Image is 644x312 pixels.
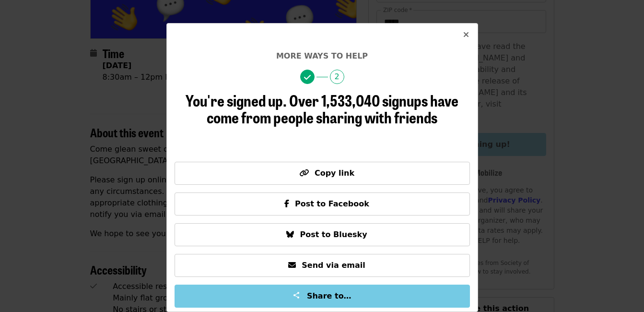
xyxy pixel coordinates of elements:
img: Share [293,291,300,299]
i: link icon [299,168,309,178]
button: Copy link [175,162,470,185]
i: check icon [304,73,311,82]
button: Close [455,24,478,47]
button: Send via email [175,254,470,277]
i: facebook-f icon [284,199,289,208]
span: Share to… [307,291,351,300]
span: 2 [330,70,344,84]
span: Post to Bluesky [300,230,367,239]
span: Copy link [315,168,354,178]
span: Send via email [302,261,365,270]
span: Post to Facebook [295,199,369,208]
i: envelope icon [288,261,296,270]
i: times icon [463,30,469,39]
span: More ways to help [276,51,368,60]
button: Share to… [175,285,470,308]
i: bluesky icon [286,230,294,239]
span: You're signed up. [186,89,287,111]
button: Post to Bluesky [175,223,470,246]
button: Post to Facebook [175,192,470,216]
span: Over 1,533,040 signups have come from people sharing with friends [207,89,458,128]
